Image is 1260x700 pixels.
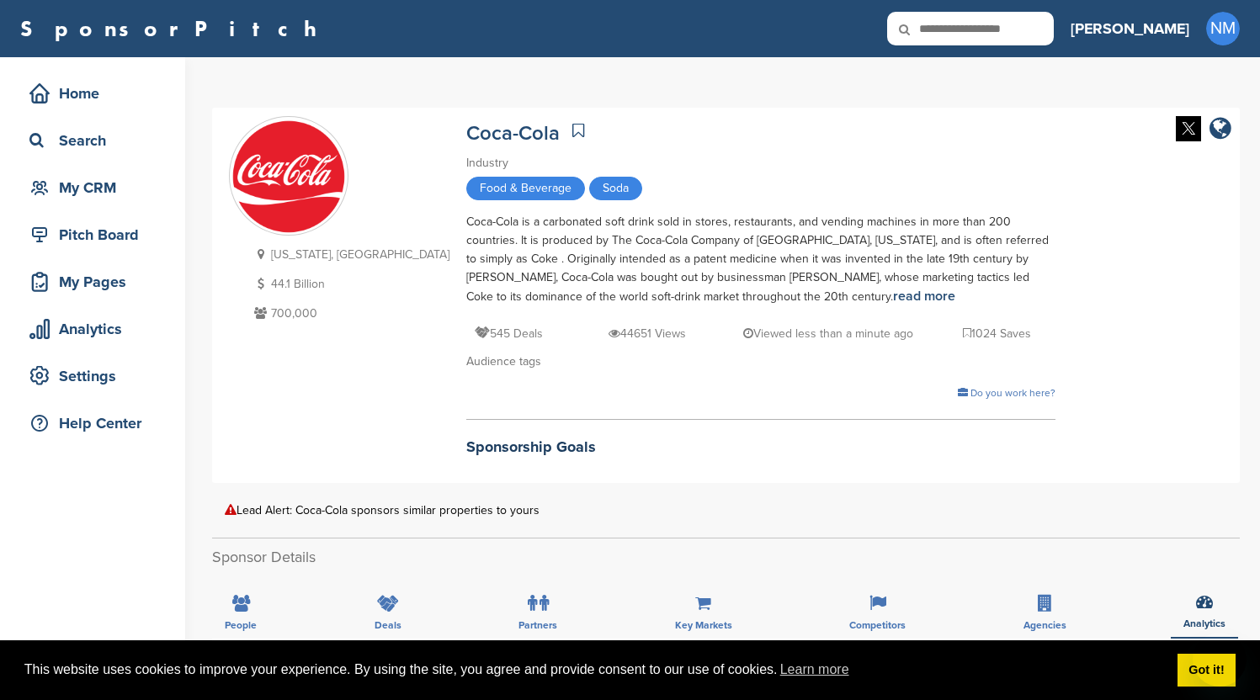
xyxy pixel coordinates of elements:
div: My CRM [25,172,168,203]
div: Help Center [25,408,168,438]
div: Pitch Board [25,220,168,250]
img: Twitter white [1176,116,1201,141]
a: Analytics [17,310,168,348]
div: Home [25,78,168,109]
iframe: Button to launch messaging window [1193,633,1247,687]
span: Soda [589,177,642,200]
p: [US_STATE], [GEOGRAPHIC_DATA] [250,244,449,265]
div: Audience tags [466,353,1055,371]
span: Do you work here? [970,387,1055,399]
a: [PERSON_NAME] [1071,10,1189,47]
span: People [225,620,257,630]
div: Lead Alert: Coca-Cola sponsors similar properties to yours [225,504,1227,517]
div: Search [25,125,168,156]
a: Settings [17,357,168,395]
div: My Pages [25,267,168,297]
a: My Pages [17,262,168,301]
p: Viewed less than a minute ago [743,323,913,344]
a: Search [17,121,168,160]
a: Coca-Cola [466,121,560,146]
a: company link [1209,116,1231,144]
span: NM [1206,12,1240,45]
span: Agencies [1023,620,1066,630]
span: Deals [375,620,401,630]
a: Do you work here? [958,387,1055,399]
h2: Sponsor Details [212,546,1240,569]
p: 1024 Saves [963,323,1031,344]
div: Analytics [25,314,168,344]
p: 700,000 [250,303,449,324]
div: Coca-Cola is a carbonated soft drink sold in stores, restaurants, and vending machines in more th... [466,213,1055,306]
div: Industry [466,154,1055,172]
a: learn more about cookies [778,657,852,682]
span: Competitors [849,620,906,630]
span: Key Markets [675,620,732,630]
a: Help Center [17,404,168,443]
a: Pitch Board [17,215,168,254]
span: Food & Beverage [466,177,585,200]
h2: Sponsorship Goals [466,436,1055,459]
p: 545 Deals [475,323,543,344]
h3: [PERSON_NAME] [1071,17,1189,40]
a: SponsorPitch [20,18,327,40]
div: Settings [25,361,168,391]
p: 44.1 Billion [250,273,449,294]
span: This website uses cookies to improve your experience. By using the site, you agree and provide co... [24,657,1164,682]
a: Home [17,74,168,113]
a: read more [893,288,955,305]
a: dismiss cookie message [1178,654,1236,687]
span: Partners [518,620,557,630]
span: Analytics [1183,618,1225,628]
img: Sponsorpitch & Coca-Cola [230,118,348,236]
a: My CRM [17,168,168,207]
p: 44651 Views [609,323,686,344]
